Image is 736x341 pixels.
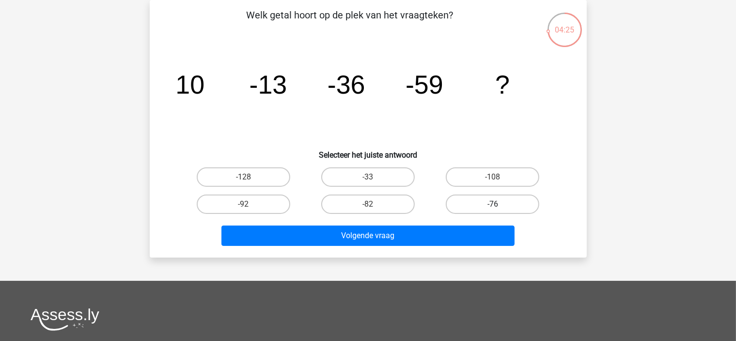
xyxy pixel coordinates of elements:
label: -108 [446,167,539,187]
tspan: -13 [249,70,287,99]
label: -128 [197,167,290,187]
label: -82 [321,195,415,214]
tspan: 10 [175,70,204,99]
tspan: ? [495,70,510,99]
button: Volgende vraag [221,226,515,246]
img: Assessly logo [31,308,99,331]
label: -92 [197,195,290,214]
tspan: -36 [327,70,365,99]
h6: Selecteer het juiste antwoord [165,143,571,160]
label: -76 [446,195,539,214]
label: -33 [321,167,415,187]
tspan: -59 [406,70,443,99]
div: 04:25 [547,12,583,36]
p: Welk getal hoort op de plek van het vraagteken? [165,8,535,37]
